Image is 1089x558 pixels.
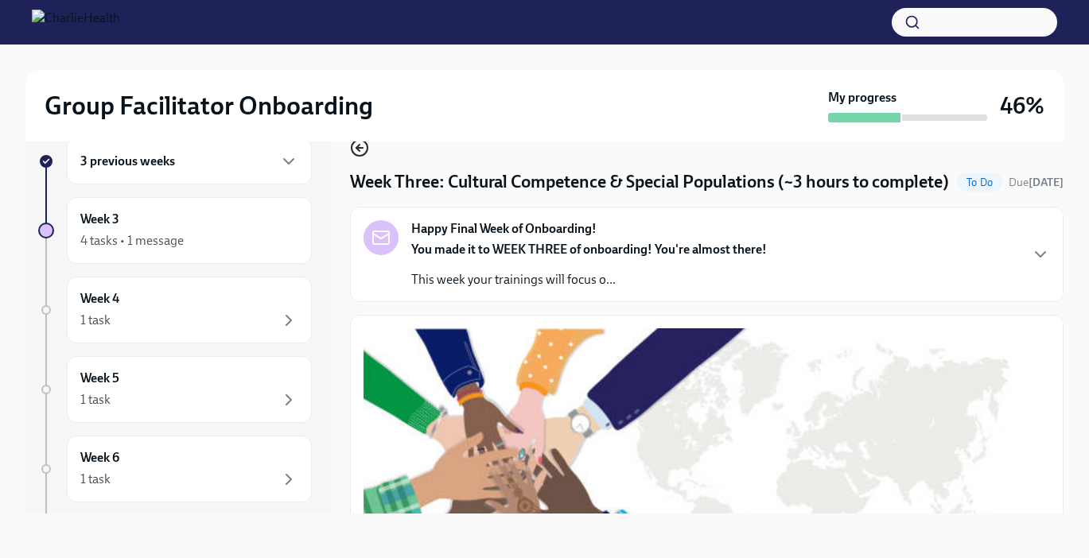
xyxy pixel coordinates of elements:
[80,370,119,387] h6: Week 5
[32,10,120,35] img: CharlieHealth
[1009,175,1064,190] span: August 18th, 2025 10:00
[45,90,373,122] h2: Group Facilitator Onboarding
[67,138,312,184] div: 3 previous weeks
[80,449,119,467] h6: Week 6
[411,271,767,289] p: This week your trainings will focus o...
[38,277,312,343] a: Week 41 task
[38,436,312,502] a: Week 61 task
[350,170,949,194] h4: Week Three: Cultural Competence & Special Populations (~3 hours to complete)
[957,176,1002,188] span: To Do
[1009,176,1064,189] span: Due
[1000,91,1044,120] h3: 46%
[80,153,175,170] h6: 3 previous weeks
[411,242,767,257] strong: You made it to WEEK THREE of onboarding! You're almost there!
[1029,176,1064,189] strong: [DATE]
[80,232,184,250] div: 4 tasks • 1 message
[38,356,312,423] a: Week 51 task
[38,197,312,264] a: Week 34 tasks • 1 message
[411,220,597,238] strong: Happy Final Week of Onboarding!
[80,471,111,488] div: 1 task
[80,391,111,409] div: 1 task
[80,211,119,228] h6: Week 3
[80,312,111,329] div: 1 task
[828,89,896,107] strong: My progress
[80,290,119,308] h6: Week 4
